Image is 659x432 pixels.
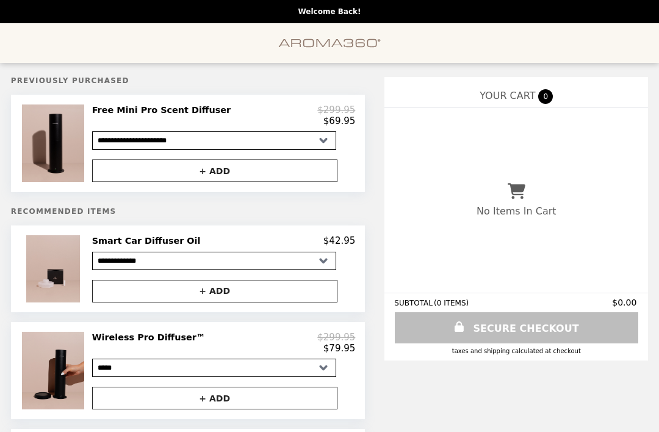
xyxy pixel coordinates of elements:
[92,252,336,270] select: Select a product variant
[434,299,469,307] span: ( 0 ITEMS )
[26,235,83,302] img: Smart Car Diffuser Oil
[323,235,356,246] p: $42.95
[612,298,638,307] span: $0.00
[298,7,361,16] p: Welcome Back!
[317,104,355,115] p: $299.95
[394,348,638,354] div: Taxes and Shipping calculated at checkout
[323,343,356,354] p: $79.95
[92,235,206,246] h2: Smart Car Diffuser Oil
[538,89,553,104] span: 0
[278,31,381,56] img: Brand Logo
[22,104,87,182] img: Free Mini Pro Scent Diffuser
[323,115,356,126] p: $69.95
[22,332,87,409] img: Wireless Pro Diffuser™
[92,359,336,377] select: Select a product variant
[477,205,556,217] p: No Items In Cart
[92,131,336,150] select: Select a product variant
[92,387,337,409] button: + ADD
[11,76,366,85] h5: Previously Purchased
[394,299,434,307] span: SUBTOTAL
[92,332,211,343] h2: Wireless Pro Diffuser™
[92,280,337,302] button: + ADD
[11,207,366,216] h5: Recommended Items
[480,90,535,101] span: YOUR CART
[92,159,337,182] button: + ADD
[317,332,355,343] p: $299.95
[92,104,236,115] h2: Free Mini Pro Scent Diffuser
